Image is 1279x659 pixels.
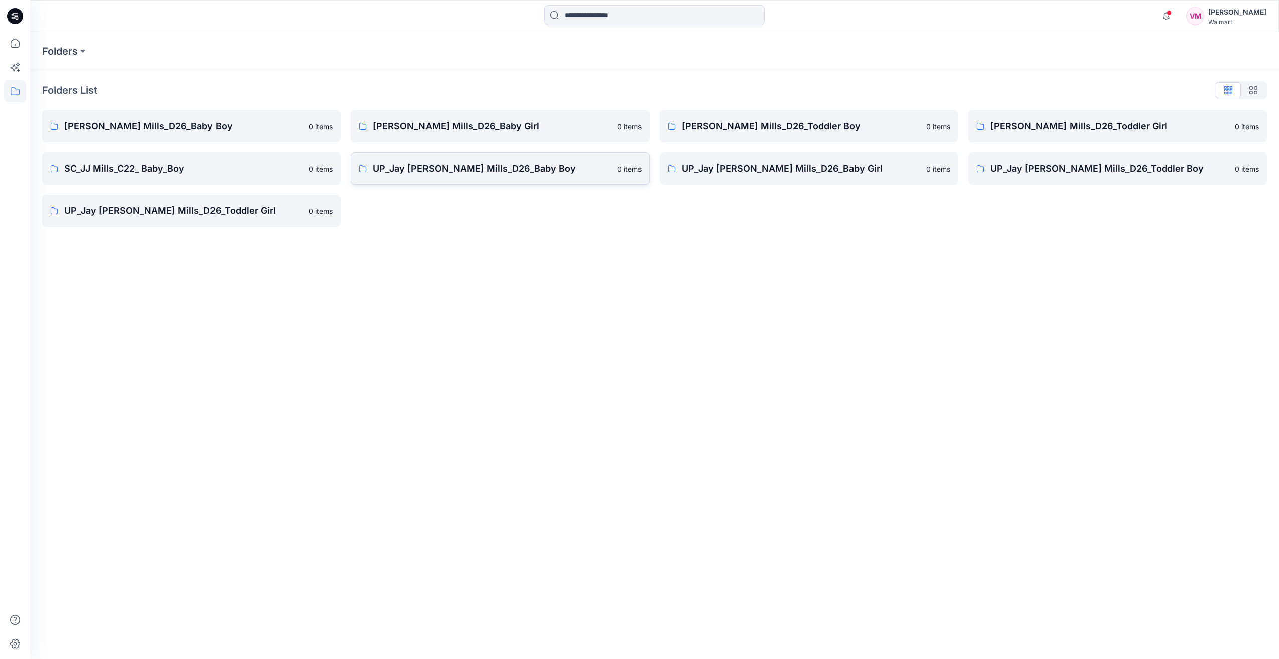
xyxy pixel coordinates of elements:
p: [PERSON_NAME] Mills_D26_Baby Boy [64,119,303,133]
a: [PERSON_NAME] Mills_D26_Toddler Boy0 items [660,110,958,142]
p: 0 items [617,121,642,132]
a: Folders [42,44,78,58]
p: SC_JJ Mills_C22_ Baby_Boy [64,161,303,176]
p: UP_Jay [PERSON_NAME] Mills_D26_Toddler Boy [990,161,1229,176]
div: Walmart [1208,18,1266,26]
p: 0 items [309,121,333,132]
p: UP_Jay [PERSON_NAME] Mills_D26_Baby Boy [373,161,611,176]
a: SC_JJ Mills_C22_ Baby_Boy0 items [42,152,341,185]
a: [PERSON_NAME] Mills_D26_Baby Girl0 items [351,110,650,142]
a: [PERSON_NAME] Mills_D26_Baby Boy0 items [42,110,341,142]
div: [PERSON_NAME] [1208,6,1266,18]
a: UP_Jay [PERSON_NAME] Mills_D26_Baby Boy0 items [351,152,650,185]
a: [PERSON_NAME] Mills_D26_Toddler Girl0 items [968,110,1267,142]
a: UP_Jay [PERSON_NAME] Mills_D26_Baby Girl0 items [660,152,958,185]
a: UP_Jay [PERSON_NAME] Mills_D26_Toddler Boy0 items [968,152,1267,185]
p: UP_Jay [PERSON_NAME] Mills_D26_Toddler Girl [64,204,303,218]
p: UP_Jay [PERSON_NAME] Mills_D26_Baby Girl [682,161,920,176]
p: [PERSON_NAME] Mills_D26_Toddler Girl [990,119,1229,133]
p: [PERSON_NAME] Mills_D26_Baby Girl [373,119,611,133]
p: 0 items [926,121,950,132]
p: 0 items [926,163,950,174]
div: VM [1186,7,1204,25]
p: 0 items [1235,121,1259,132]
p: 0 items [1235,163,1259,174]
p: Folders List [42,83,97,98]
p: 0 items [309,163,333,174]
p: [PERSON_NAME] Mills_D26_Toddler Boy [682,119,920,133]
p: 0 items [309,206,333,216]
p: 0 items [617,163,642,174]
a: UP_Jay [PERSON_NAME] Mills_D26_Toddler Girl0 items [42,195,341,227]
